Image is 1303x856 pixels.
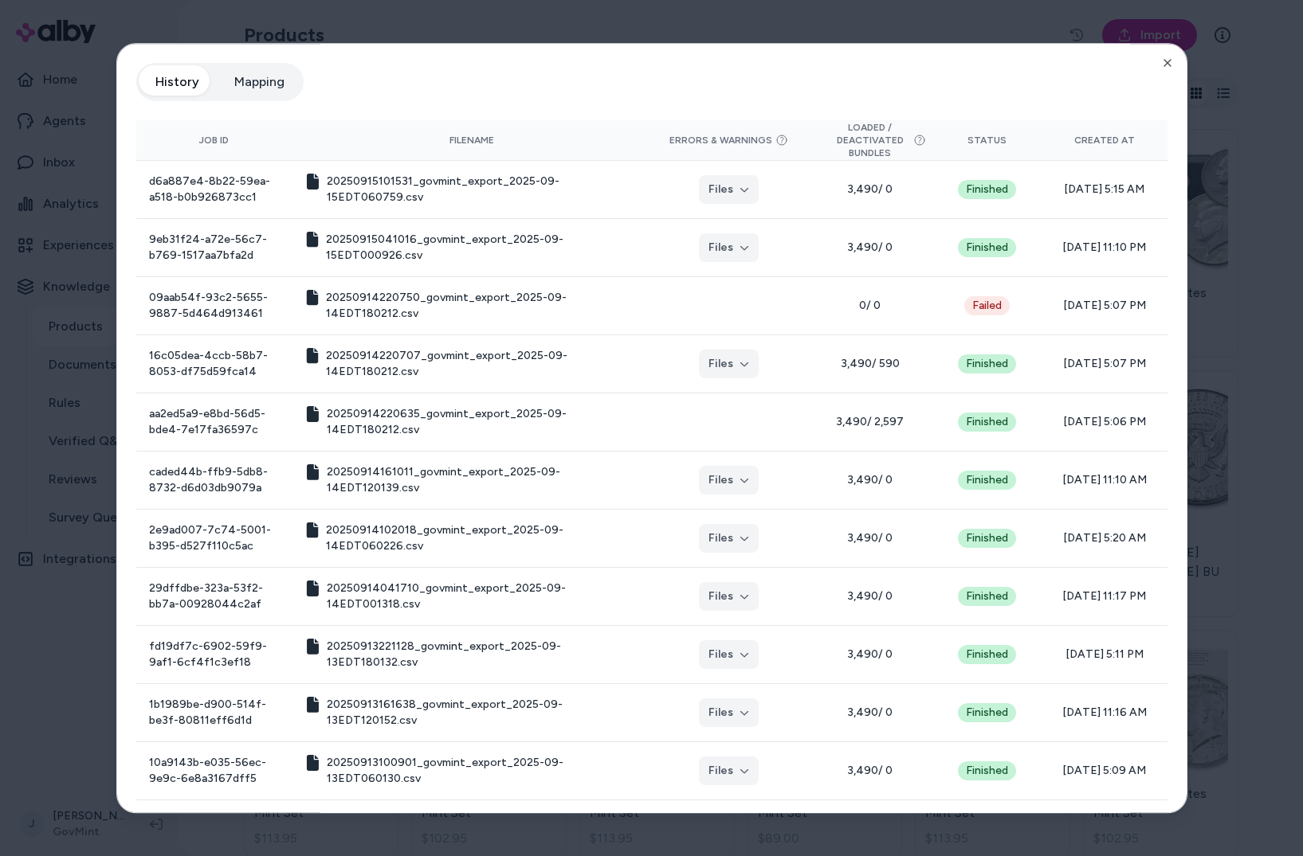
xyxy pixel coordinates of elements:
span: 3,490 / 0 [820,182,920,197]
span: [DATE] 11:17 PM [1054,588,1154,604]
button: Files [699,175,759,204]
button: 20250914102018_govmint_export_2025-09-14EDT060226.csv [305,522,638,554]
span: 20250913161638_govmint_export_2025-09-13EDT120152.csv [327,697,638,729]
span: 20250914220707_govmint_export_2025-09-14EDT180212.csv [326,348,638,380]
button: Files [699,582,759,611]
span: 20250913100901_govmint_export_2025-09-13EDT060130.csv [327,755,638,787]
span: [DATE] 5:20 AM [1054,530,1154,546]
button: Files [699,756,759,785]
button: Loaded / Deactivated Bundles [820,121,920,159]
div: Finished [958,703,1016,722]
button: Files [699,233,759,262]
button: Mapping [218,66,300,98]
div: Finished [958,761,1016,780]
span: 0 / 0 [820,298,920,314]
button: Files [699,350,759,378]
span: 3,490 / 0 [820,763,920,779]
div: Finished [958,238,1016,257]
span: 3,490 / 0 [820,472,920,488]
td: 9eb31f24-a72e-56c7-b769-1517aa7bfa2d [136,218,292,276]
span: 20250914102018_govmint_export_2025-09-14EDT060226.csv [326,522,638,554]
span: 20250915101531_govmint_export_2025-09-15EDT060759.csv [327,174,638,205]
div: Finished [958,412,1016,432]
span: 20250914220635_govmint_export_2025-09-14EDT180212.csv [327,406,638,438]
button: Files [699,524,759,553]
div: Finished [958,354,1016,373]
td: fd19df7c-6902-59f9-9af1-6cf4f1c3ef18 [136,625,292,683]
span: 3,490 / 0 [820,240,920,256]
span: [DATE] 11:16 AM [1054,705,1154,721]
button: 20250914161011_govmint_export_2025-09-14EDT120139.csv [305,464,638,496]
button: 20250913221128_govmint_export_2025-09-13EDT180132.csv [305,639,638,670]
div: Status [945,134,1029,147]
span: 20250914220750_govmint_export_2025-09-14EDT180212.csv [326,290,638,322]
div: Created At [1054,134,1154,147]
span: 20250915041016_govmint_export_2025-09-15EDT000926.csv [326,232,638,264]
td: caded44b-ffb9-5db8-8732-d6d03db9079a [136,451,292,509]
span: 3,490 / 0 [820,588,920,604]
button: 20250914220707_govmint_export_2025-09-14EDT180212.csv [305,348,638,380]
button: Files [699,466,759,494]
td: 29dffdbe-323a-53f2-bb7a-00928044c2af [136,567,292,625]
td: 09aab54f-93c2-5655-9887-5d464d913461 [136,276,292,334]
button: 20250914220750_govmint_export_2025-09-14EDT180212.csv [305,290,638,322]
div: Finished [958,471,1016,490]
span: 3,490 / 0 [820,530,920,546]
div: Job ID [149,134,280,147]
button: Files [699,698,759,727]
span: [DATE] 5:15 AM [1054,182,1154,197]
button: 20250913100901_govmint_export_2025-09-13EDT060130.csv [305,755,638,787]
button: Files [699,640,759,669]
button: 20250914041710_govmint_export_2025-09-14EDT001318.csv [305,580,638,612]
button: Errors & Warnings [669,134,788,147]
span: [DATE] 11:10 AM [1054,472,1154,488]
td: d6a887e4-8b22-59ea-a518-b0b926873cc1 [136,160,292,218]
td: 1b1989be-d900-514f-be3f-80811eff6d1d [136,683,292,741]
td: aa2ed5a9-e8bd-56d5-bde4-7e17fa36597c [136,393,292,451]
span: [DATE] 5:11 PM [1054,647,1154,663]
button: 20250915101531_govmint_export_2025-09-15EDT060759.csv [305,174,638,205]
span: [DATE] 5:09 AM [1054,763,1154,779]
span: [DATE] 5:07 PM [1054,298,1154,314]
td: 2e9ad007-7c74-5001-b395-d527f110c5ac [136,509,292,567]
span: 20250914041710_govmint_export_2025-09-14EDT001318.csv [327,580,638,612]
span: 3,490 / 0 [820,647,920,663]
td: 10a9143b-e035-56ec-9e9c-6e8a3167dff5 [136,741,292,799]
span: [DATE] 11:10 PM [1054,240,1154,256]
button: 20250914220635_govmint_export_2025-09-14EDT180212.csv [305,406,638,438]
span: 20250913221128_govmint_export_2025-09-13EDT180132.csv [327,639,638,670]
span: 3,490 / 590 [820,356,920,372]
div: Finished [958,587,1016,606]
td: 16c05dea-4ccb-58b7-8053-df75d59fca14 [136,334,292,393]
span: 3,490 / 0 [820,705,920,721]
button: 20250915041016_govmint_export_2025-09-15EDT000926.csv [305,232,638,264]
div: Filename [305,134,638,147]
button: History [139,66,215,98]
div: Finished [958,645,1016,664]
span: 20250914161011_govmint_export_2025-09-14EDT120139.csv [327,464,638,496]
div: Finished [958,529,1016,548]
span: [DATE] 5:06 PM [1054,414,1154,430]
div: Finished [958,180,1016,199]
button: Failed [964,296,1010,315]
button: 20250913161638_govmint_export_2025-09-13EDT120152.csv [305,697,638,729]
span: [DATE] 5:07 PM [1054,356,1154,372]
span: 3,490 / 2,597 [820,414,920,430]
